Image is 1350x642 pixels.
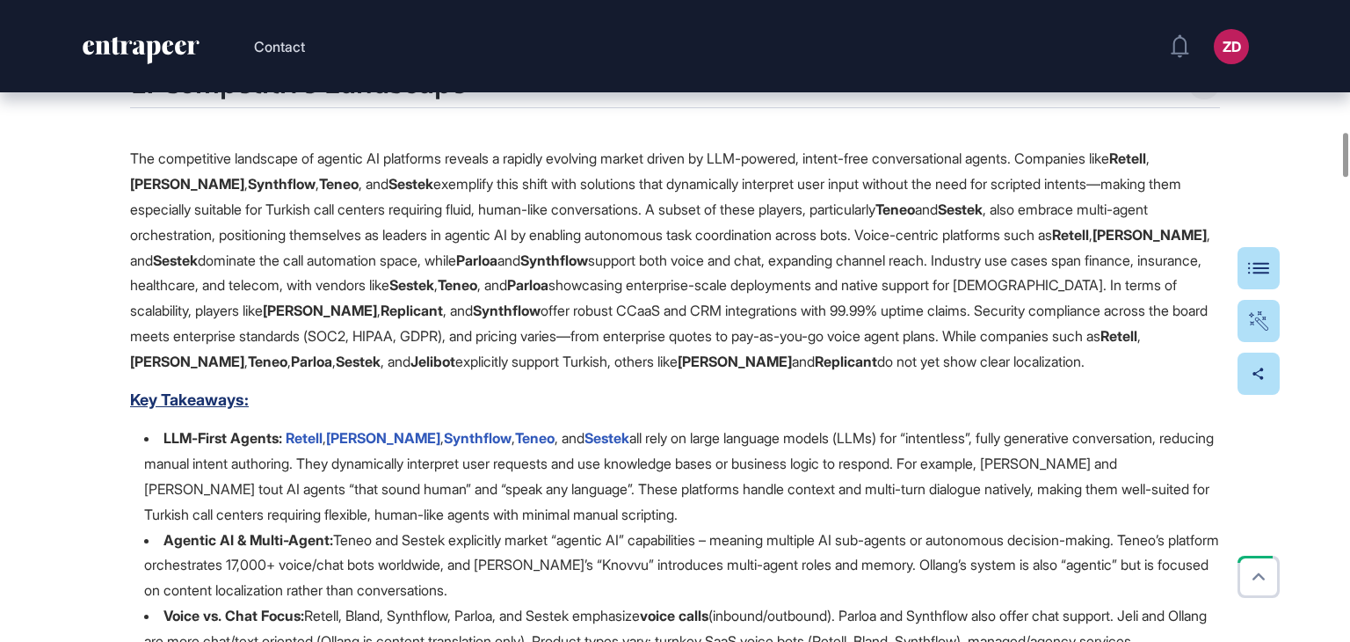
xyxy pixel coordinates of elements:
a: entrapeer-logo [81,37,201,70]
strong: Voice vs. Chat Focus: [163,607,304,624]
strong: [PERSON_NAME] [130,353,244,370]
a: Teneo [515,429,555,447]
strong: Parloa [291,353,332,370]
strong: Sestek [938,201,983,218]
strong: Teneo [875,201,915,218]
strong: Retell [1100,327,1137,345]
a: [PERSON_NAME] [326,429,440,447]
a: Retell [286,429,323,447]
strong: Retell [1109,150,1146,167]
strong: Replicant [381,302,443,319]
p: Teneo and Sestek explicitly market “agentic AI” capabilities – meaning multiple AI sub-agents or ... [144,531,1219,600]
strong: [PERSON_NAME] [678,353,792,370]
strong: [PERSON_NAME] [130,175,244,193]
strong: Replicant [815,353,877,370]
strong: Jelibot [410,353,455,370]
strong: Sestek [153,252,198,269]
strong: Teneo [438,276,477,294]
strong: Sestek [389,276,434,294]
strong: Parloa [456,252,497,269]
p: , , , , and all rely on large language models (LLMs) for “intentless”, fully generative conversat... [144,429,1214,522]
strong: Synthflow [520,252,588,269]
strong: voice calls [640,607,708,624]
a: Sestek [584,429,629,447]
strong: Synthflow [248,175,316,193]
strong: Sestek [388,175,433,193]
strong: Teneo [319,175,359,193]
strong: Sestek [336,353,381,370]
button: ZD [1214,29,1249,64]
strong: LLM-First Agents: [163,429,282,447]
a: Synthflow [444,429,512,447]
p: The competitive landscape of agentic AI platforms reveals a rapidly evolving market driven by LLM... [130,146,1220,374]
h4: 1. Competitive Landscape [130,67,466,99]
strong: [PERSON_NAME] [263,302,377,319]
strong: Synthflow [473,302,541,319]
button: Contact [254,35,305,58]
strong: Parloa [507,276,548,294]
u: Key Takeaways: [130,390,249,409]
strong: [PERSON_NAME] [1092,226,1207,244]
strong: Retell [1052,226,1089,244]
strong: Teneo [248,353,287,370]
strong: Agentic AI & Multi-Agent: [163,531,333,549]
